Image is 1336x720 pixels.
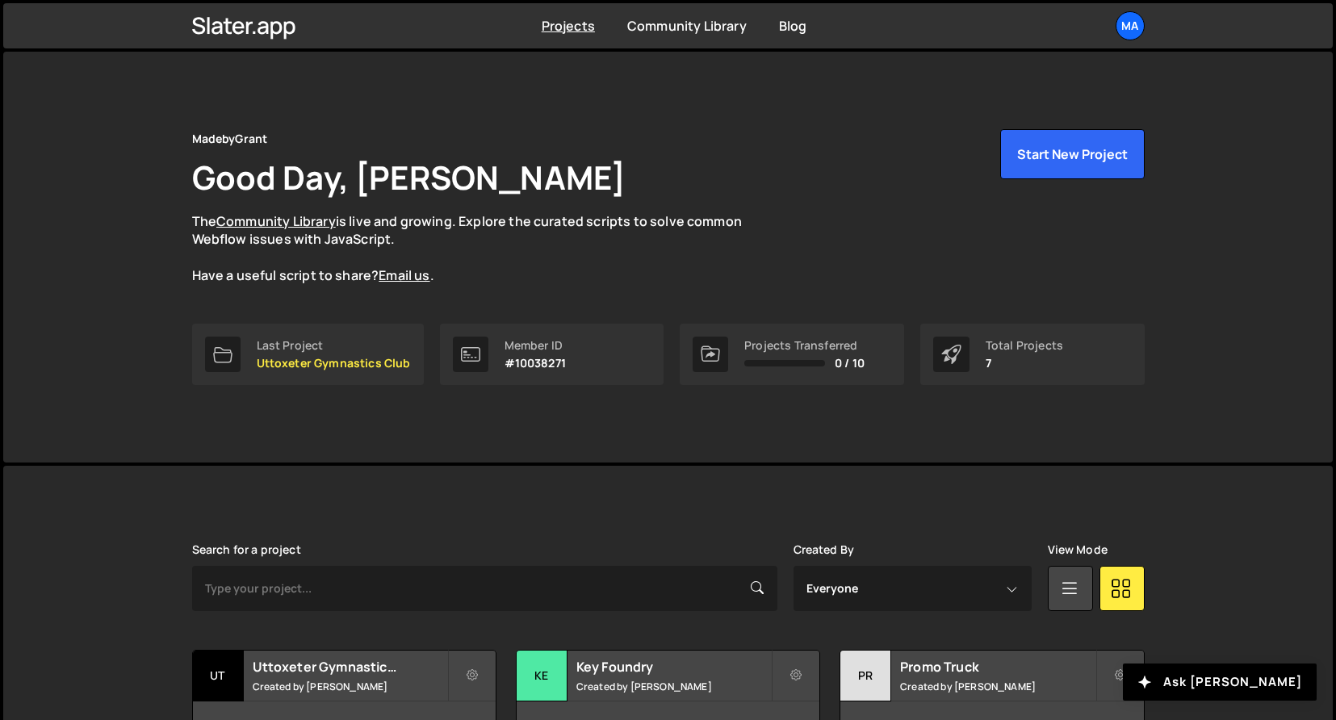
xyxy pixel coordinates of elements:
a: Email us [379,266,429,284]
div: Pr [840,651,891,701]
button: Start New Project [1000,129,1145,179]
h2: Promo Truck [900,658,1095,676]
p: #10038271 [505,357,566,370]
a: Blog [779,17,807,35]
label: Created By [794,543,855,556]
div: Last Project [257,339,411,352]
h2: Key Foundry [576,658,771,676]
small: Created by [PERSON_NAME] [900,680,1095,693]
p: Uttoxeter Gymnastics Club [257,357,411,370]
span: 0 / 10 [835,357,865,370]
a: Projects [542,17,595,35]
h2: Uttoxeter Gymnastics Club [253,658,447,676]
label: Search for a project [192,543,301,556]
small: Created by [PERSON_NAME] [253,680,447,693]
a: Last Project Uttoxeter Gymnastics Club [192,324,424,385]
a: Community Library [216,212,336,230]
button: Ask [PERSON_NAME] [1123,663,1317,701]
a: Ma [1116,11,1145,40]
a: Community Library [627,17,747,35]
div: Member ID [505,339,566,352]
div: Projects Transferred [744,339,865,352]
p: The is live and growing. Explore the curated scripts to solve common Webflow issues with JavaScri... [192,212,773,285]
h1: Good Day, [PERSON_NAME] [192,155,626,199]
div: Total Projects [986,339,1063,352]
div: Ut [193,651,244,701]
p: 7 [986,357,1063,370]
small: Created by [PERSON_NAME] [576,680,771,693]
div: Ke [517,651,567,701]
input: Type your project... [192,566,777,611]
label: View Mode [1048,543,1108,556]
div: MadebyGrant [192,129,268,149]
